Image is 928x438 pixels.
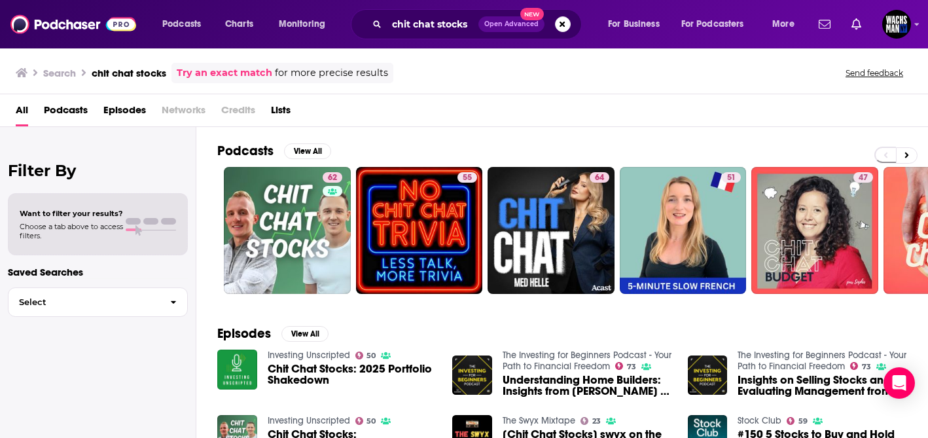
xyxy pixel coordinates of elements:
[328,172,337,185] span: 62
[44,100,88,126] a: Podcasts
[688,356,728,395] img: Insights on Selling Stocks and Evaluating Management from Brett and Ryan of Chit Chat Stocks
[813,13,836,35] a: Show notifications dropdown
[463,172,472,185] span: 55
[722,172,741,183] a: 51
[153,14,218,35] button: open menu
[882,10,911,39] span: Logged in as WachsmanNY
[20,222,123,240] span: Choose a tab above to access filters.
[366,418,376,424] span: 50
[846,13,866,35] a: Show notifications dropdown
[323,172,342,183] a: 62
[738,374,907,397] span: Insights on Selling Stocks and Evaluating Management from [PERSON_NAME] and [PERSON_NAME] of Chit...
[738,350,906,372] a: The Investing for Beginners Podcast - Your Path to Financial Freedom
[8,161,188,180] h2: Filter By
[503,374,672,397] span: Understanding Home Builders: Insights from [PERSON_NAME] & [PERSON_NAME] of Chit Chat Stocks
[862,364,871,370] span: 73
[20,209,123,218] span: Want to filter your results?
[882,10,911,39] button: Show profile menu
[681,15,744,33] span: For Podcasters
[16,100,28,126] a: All
[608,15,660,33] span: For Business
[363,9,594,39] div: Search podcasts, credits, & more...
[9,298,160,306] span: Select
[595,172,604,185] span: 64
[268,350,350,361] a: Investing Unscripted
[366,353,376,359] span: 50
[738,374,907,397] a: Insights on Selling Stocks and Evaluating Management from Brett and Ryan of Chit Chat Stocks
[627,364,636,370] span: 73
[387,14,478,35] input: Search podcasts, credits, & more...
[772,15,794,33] span: More
[763,14,811,35] button: open menu
[10,12,136,37] img: Podchaser - Follow, Share and Rate Podcasts
[751,167,878,294] a: 47
[43,67,76,79] h3: Search
[452,356,492,395] img: Understanding Home Builders: Insights from Brett & Ryan of Chit Chat Stocks
[217,325,329,342] a: EpisodesView All
[850,362,871,370] a: 73
[217,143,274,159] h2: Podcasts
[503,415,575,426] a: The Swyx Mixtape
[787,417,808,425] a: 59
[217,325,271,342] h2: Episodes
[859,172,868,185] span: 47
[592,418,601,424] span: 23
[457,172,477,183] a: 55
[503,350,671,372] a: The Investing for Beginners Podcast - Your Path to Financial Freedom
[103,100,146,126] a: Episodes
[162,15,201,33] span: Podcasts
[271,100,291,126] a: Lists
[8,287,188,317] button: Select
[268,415,350,426] a: Investing Unscripted
[488,167,615,294] a: 64
[727,172,736,185] span: 51
[615,362,636,370] a: 73
[842,67,907,79] button: Send feedback
[520,8,544,20] span: New
[478,16,544,32] button: Open AdvancedNew
[268,363,437,386] a: Chit Chat Stocks: 2025 Portfolio Shakedown
[279,15,325,33] span: Monitoring
[217,143,331,159] a: PodcastsView All
[225,15,253,33] span: Charts
[177,65,272,81] a: Try an exact match
[599,14,676,35] button: open menu
[356,167,483,294] a: 55
[92,67,166,79] h3: chit chat stocks
[620,167,747,294] a: 51
[217,14,261,35] a: Charts
[798,418,808,424] span: 59
[221,100,255,126] span: Credits
[355,352,376,359] a: 50
[8,266,188,278] p: Saved Searches
[284,143,331,159] button: View All
[275,65,388,81] span: for more precise results
[580,417,601,425] a: 23
[217,350,257,390] img: Chit Chat Stocks: 2025 Portfolio Shakedown
[738,415,781,426] a: Stock Club
[883,367,915,399] div: Open Intercom Messenger
[162,100,205,126] span: Networks
[503,374,672,397] a: Understanding Home Builders: Insights from Brett & Ryan of Chit Chat Stocks
[484,21,539,27] span: Open Advanced
[270,14,342,35] button: open menu
[590,172,609,183] a: 64
[853,172,873,183] a: 47
[355,417,376,425] a: 50
[882,10,911,39] img: User Profile
[224,167,351,294] a: 62
[673,14,763,35] button: open menu
[281,326,329,342] button: View All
